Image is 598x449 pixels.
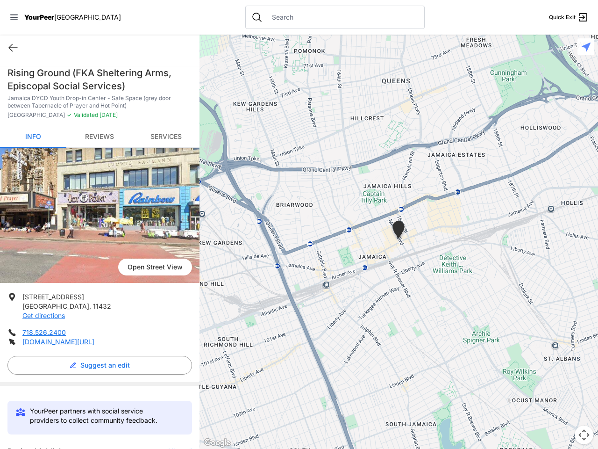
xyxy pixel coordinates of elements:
[7,66,192,93] h1: Rising Ground (FKA Sheltering Arms, Episcopal Social Services)
[22,293,84,301] span: [STREET_ADDRESS]
[98,111,118,118] span: [DATE]
[7,94,192,109] p: Jamaica DYCD Youth Drop-in Center - Safe Space (grey door between Tabernacle of Prayer and Hot Po...
[22,338,94,346] a: [DOMAIN_NAME][URL]
[67,111,72,119] span: ✓
[89,302,91,310] span: ,
[22,311,65,319] a: Get directions
[266,13,419,22] input: Search
[549,14,576,21] span: Quick Exit
[202,437,233,449] img: Google
[74,111,98,118] span: Validated
[549,12,589,23] a: Quick Exit
[22,302,89,310] span: [GEOGRAPHIC_DATA]
[7,111,65,119] span: [GEOGRAPHIC_DATA]
[391,221,406,242] div: Jamaica DYCD Youth Drop-in Center - Safe Space (grey door between Tabernacle of Prayer and Hot Po...
[30,406,173,425] p: YourPeer partners with social service providers to collect community feedback.
[24,13,54,21] span: YourPeer
[202,437,233,449] a: Open this area in Google Maps (opens a new window)
[22,328,66,336] a: 718.526.2400
[7,356,192,375] button: Suggest an edit
[575,426,593,444] button: Map camera controls
[133,126,199,148] a: Services
[54,13,121,21] span: [GEOGRAPHIC_DATA]
[93,302,111,310] span: 11432
[24,14,121,20] a: YourPeer[GEOGRAPHIC_DATA]
[80,361,130,370] span: Suggest an edit
[118,259,192,275] span: Open Street View
[66,126,133,148] a: Reviews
